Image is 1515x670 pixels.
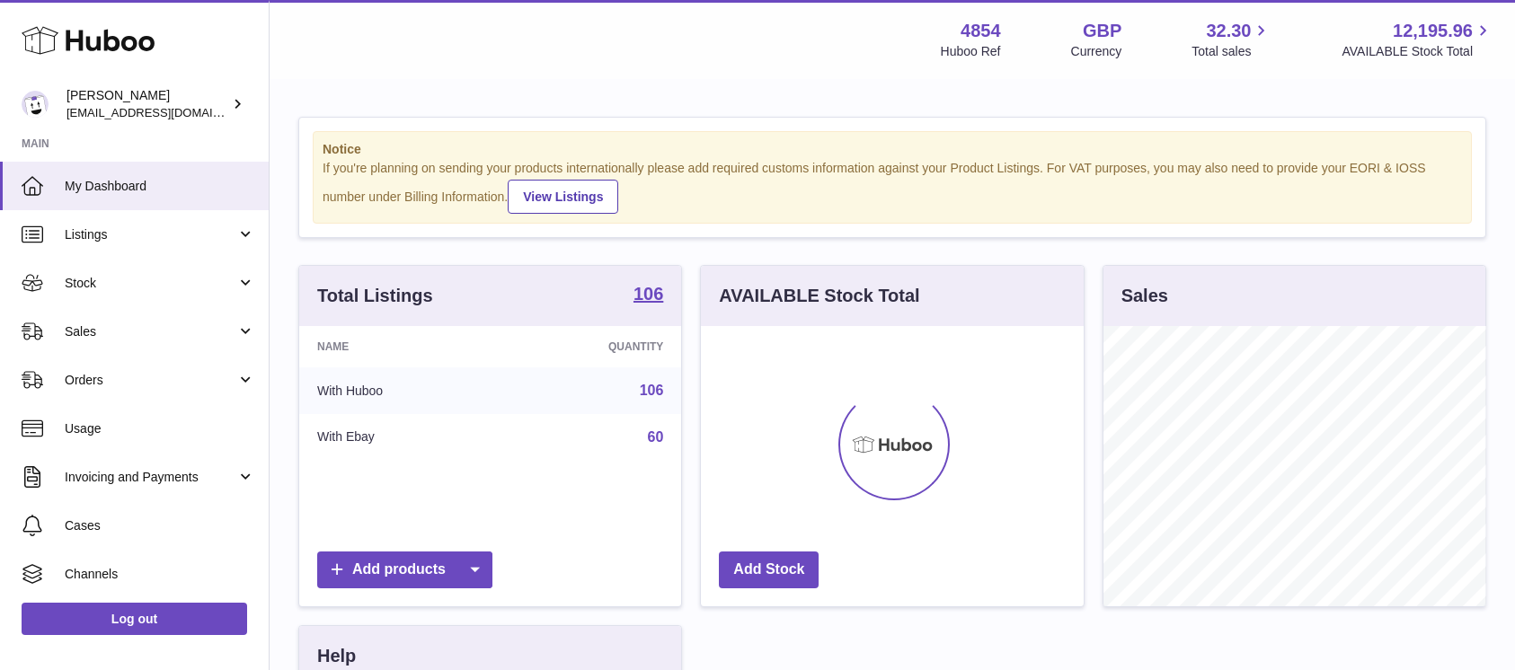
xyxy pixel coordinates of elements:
[1192,19,1271,60] a: 32.30 Total sales
[1342,43,1493,60] span: AVAILABLE Stock Total
[941,43,1001,60] div: Huboo Ref
[719,551,819,588] a: Add Stock
[299,326,501,367] th: Name
[317,551,492,588] a: Add products
[508,180,618,214] a: View Listings
[323,141,1462,158] strong: Notice
[640,383,664,398] a: 106
[1192,43,1271,60] span: Total sales
[719,284,919,308] h3: AVAILABLE Stock Total
[1342,19,1493,60] a: 12,195.96 AVAILABLE Stock Total
[1393,19,1473,43] span: 12,195.96
[65,178,255,195] span: My Dashboard
[1121,284,1168,308] h3: Sales
[633,285,663,306] a: 106
[65,566,255,583] span: Channels
[323,160,1462,214] div: If you're planning on sending your products internationally please add required customs informati...
[1083,19,1121,43] strong: GBP
[65,469,236,486] span: Invoicing and Payments
[65,420,255,437] span: Usage
[317,644,356,668] h3: Help
[22,603,247,635] a: Log out
[66,87,228,121] div: [PERSON_NAME]
[317,284,433,308] h3: Total Listings
[65,517,255,534] span: Cases
[633,285,663,303] strong: 106
[961,19,1001,43] strong: 4854
[22,91,49,118] img: jimleo21@yahoo.gr
[65,372,236,389] span: Orders
[66,105,264,119] span: [EMAIL_ADDRESS][DOMAIN_NAME]
[648,429,664,445] a: 60
[1206,19,1251,43] span: 32.30
[65,323,236,340] span: Sales
[299,414,501,461] td: With Ebay
[1071,43,1122,60] div: Currency
[501,326,681,367] th: Quantity
[299,367,501,414] td: With Huboo
[65,226,236,243] span: Listings
[65,275,236,292] span: Stock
